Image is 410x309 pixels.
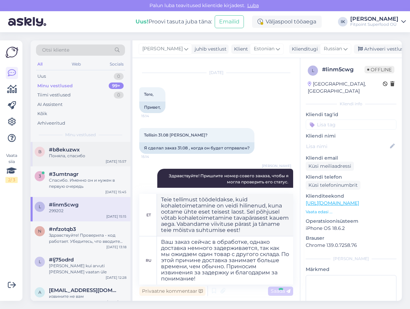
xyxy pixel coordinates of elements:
b: Uus! [136,18,148,25]
div: Klient [231,46,248,53]
button: Emailid [215,15,244,28]
div: [GEOGRAPHIC_DATA], [GEOGRAPHIC_DATA] [308,80,383,95]
input: Lisa nimi [306,143,389,150]
div: [DATE] 12:28 [106,275,126,280]
div: [DATE] 15:15 [106,214,126,219]
span: #b8ekuzwx [49,147,80,153]
div: [DATE] 15:45 [105,189,126,195]
span: #lj75odrd [49,257,74,263]
div: [DATE] 13:18 [106,244,126,250]
p: Vaata edasi ... [306,209,396,215]
div: [PERSON_NAME] kui arvuti [PERSON_NAME] vaatan üle [49,263,126,275]
div: Arhiveeritud [37,120,65,127]
div: Здравствуйте! Проверила - код работает. Убедитесь, что вводите его без пробелов. [49,232,126,244]
div: [DATE] 15:57 [106,159,126,164]
p: Chrome 139.0.7258.76 [306,242,396,249]
span: Estonian [254,45,274,53]
span: b [38,149,41,154]
span: #3umtnagr [49,171,78,177]
span: Otsi kliente [42,47,69,54]
div: [DATE] [139,70,293,76]
div: Küsi meiliaadressi [306,162,354,171]
div: juhib vestlust [192,46,227,53]
span: 15:14 [141,154,167,159]
span: Здравствуйте! Пришлите номер совего заказа, чтобы я могла проверить его статус. [169,173,289,184]
img: Askly Logo [5,46,18,59]
span: l [312,68,314,73]
span: #linm5cwg [49,202,78,208]
span: l [39,204,41,209]
p: Kliendi nimi [306,132,396,140]
div: All [36,60,44,69]
span: Russian [324,45,342,53]
div: [DATE] 12:11 [107,299,126,305]
div: Vaata siia [5,152,18,183]
div: Uus [37,73,46,80]
div: 99+ [109,83,124,89]
span: Tellisin 31.08 [PERSON_NAME]? [144,132,208,138]
div: # linm5cwg [322,66,364,74]
span: Minu vestlused [65,132,96,138]
p: Märkmed [306,266,396,273]
div: Minu vestlused [37,83,73,89]
p: iPhone OS 18.6.2 [306,225,396,232]
input: Lisa tag [306,120,396,130]
div: Tiimi vestlused [37,92,71,98]
p: Brauser [306,235,396,242]
span: [PERSON_NAME] [262,163,291,168]
div: 299202 [49,208,126,214]
div: Küsi telefoninumbrit [306,181,360,190]
div: Arhiveeri vestlus [354,44,406,54]
div: IK [338,17,347,26]
span: [PERSON_NAME] [142,45,183,53]
div: [PERSON_NAME] [350,16,398,22]
span: Luba [245,2,261,8]
div: [PERSON_NAME] [306,256,396,262]
div: Proovi tasuta juba täna: [136,18,212,26]
div: Поняла, спасибо [49,153,126,159]
div: 0 [114,92,124,98]
div: извините не вам [49,293,126,299]
p: Kliendi telefon [306,174,396,181]
span: l [39,259,41,264]
p: Kliendi email [306,154,396,162]
span: a [38,290,41,295]
div: 2 / 3 [5,177,18,183]
a: [URL][DOMAIN_NAME] [306,200,359,206]
span: alekstsernjagin77@gmail.com [49,287,120,293]
div: 0 [114,73,124,80]
span: n [38,229,41,234]
p: Kliendi tag'id [306,111,396,118]
span: 15:14 [141,113,167,119]
a: [PERSON_NAME]Fitpoint Superfood OÜ [350,16,406,27]
div: AI Assistent [37,101,63,108]
div: Kliendi info [306,101,396,107]
div: Socials [108,60,125,69]
div: Kõik [37,110,47,117]
div: Väljaspool tööaega [252,16,322,28]
div: Klienditugi [289,46,318,53]
span: 3 [39,174,41,179]
div: Я сделал заказ 31.08 , когда он будет отправлен? [139,142,254,154]
span: #nfzotqb3 [49,226,76,232]
div: Web [70,60,82,69]
span: Offline [364,66,394,73]
div: Спасибо. Именно он и нужен в первую очередь [49,177,126,189]
div: Привет, [139,102,165,113]
span: Tere, [144,92,154,97]
p: Operatsioonisüsteem [306,218,396,225]
p: Klienditeekond [306,193,396,200]
div: Fitpoint Superfood OÜ [350,22,398,27]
